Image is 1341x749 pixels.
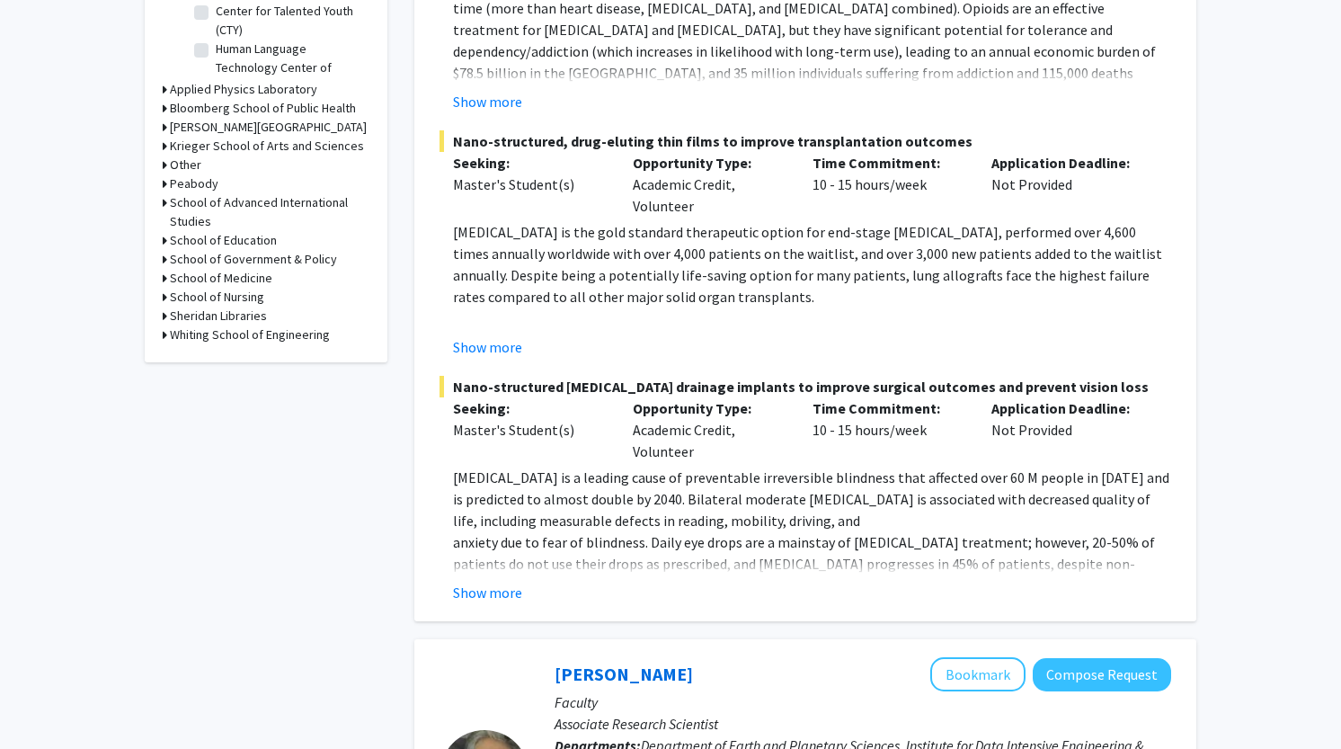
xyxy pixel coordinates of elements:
h3: Applied Physics Laboratory [170,80,317,99]
h3: Sheridan Libraries [170,307,267,325]
span: Nano-structured, drug-eluting thin films to improve transplantation outcomes [440,130,1171,152]
h3: [PERSON_NAME][GEOGRAPHIC_DATA] [170,118,367,137]
span: Nano-structured [MEDICAL_DATA] drainage implants to improve surgical outcomes and prevent vision ... [440,376,1171,397]
div: Academic Credit, Volunteer [619,397,799,462]
div: Master's Student(s) [453,174,606,195]
h3: School of Nursing [170,288,264,307]
button: Show more [453,582,522,603]
p: Time Commitment: [813,152,965,174]
p: Time Commitment: [813,397,965,419]
h3: Whiting School of Engineering [170,325,330,344]
h3: School of Education [170,231,277,250]
p: Application Deadline: [991,152,1144,174]
iframe: Chat [13,668,76,736]
button: Show more [453,336,522,358]
p: Seeking: [453,152,606,174]
div: 10 - 15 hours/week [799,152,979,217]
p: Associate Research Scientist [555,713,1171,735]
button: Compose Request to David Elbert [1033,658,1171,691]
p: [MEDICAL_DATA] is a leading cause of preventable irreversible blindness that affected over 60 M p... [453,467,1171,531]
label: Human Language Technology Center of Excellence (HLTCOE) [216,40,365,96]
button: Add David Elbert to Bookmarks [930,657,1026,691]
a: [PERSON_NAME] [555,663,693,685]
h3: School of Government & Policy [170,250,337,269]
h3: School of Medicine [170,269,272,288]
label: Center for Talented Youth (CTY) [216,2,365,40]
h3: Peabody [170,174,218,193]
p: Faculty [555,691,1171,713]
div: Master's Student(s) [453,419,606,441]
h3: School of Advanced International Studies [170,193,369,231]
p: Opportunity Type: [633,397,786,419]
div: Not Provided [978,152,1158,217]
div: 10 - 15 hours/week [799,397,979,462]
p: anxiety due to fear of blindness. Daily eye drops are a mainstay of [MEDICAL_DATA] treatment; how... [453,531,1171,661]
h3: Bloomberg School of Public Health [170,99,356,118]
div: Not Provided [978,397,1158,462]
p: [MEDICAL_DATA] is the gold standard therapeutic option for end-stage [MEDICAL_DATA], performed ov... [453,221,1171,308]
p: Opportunity Type: [633,152,786,174]
p: Application Deadline: [991,397,1144,419]
h3: Krieger School of Arts and Sciences [170,137,364,156]
h3: Other [170,156,201,174]
p: Seeking: [453,397,606,419]
button: Show more [453,91,522,112]
div: Academic Credit, Volunteer [619,152,799,217]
